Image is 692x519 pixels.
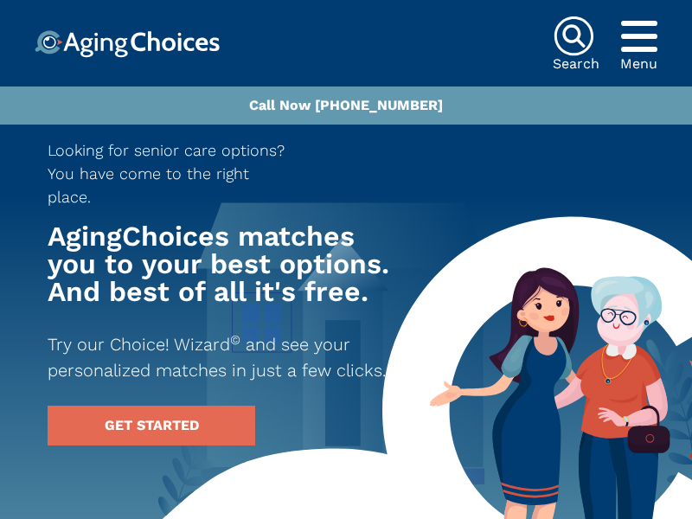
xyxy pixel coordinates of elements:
img: search-icon.svg [553,16,594,57]
p: Try our Choice! Wizard and see your personalized matches in just a few clicks. [48,331,394,383]
a: GET STARTED [48,406,255,445]
a: Call Now [PHONE_NUMBER] [249,97,443,113]
div: Search [553,57,599,71]
sup: © [230,332,240,348]
div: Popover trigger [620,16,657,57]
h1: AgingChoices matches you to your best options. And best of all it's free. [48,222,394,305]
img: Choice! [35,30,220,58]
div: Menu [620,57,657,71]
p: Looking for senior care options? You have come to the right place. [48,138,297,208]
